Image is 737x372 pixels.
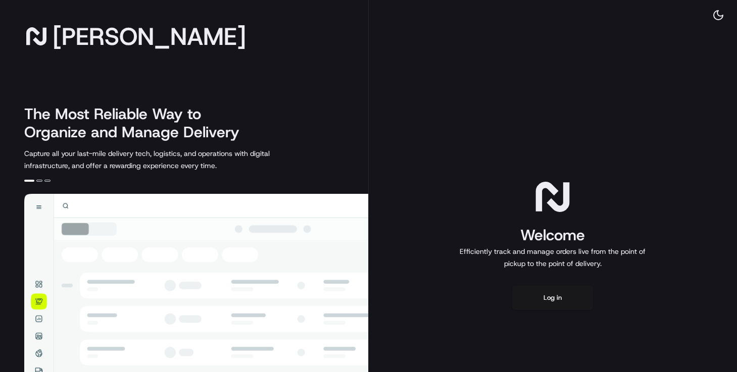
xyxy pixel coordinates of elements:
button: Log in [512,286,593,310]
h2: The Most Reliable Way to Organize and Manage Delivery [24,105,251,141]
span: [PERSON_NAME] [53,26,246,46]
p: Efficiently track and manage orders live from the point of pickup to the point of delivery. [456,245,650,270]
h1: Welcome [456,225,650,245]
p: Capture all your last-mile delivery tech, logistics, and operations with digital infrastructure, ... [24,147,315,172]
